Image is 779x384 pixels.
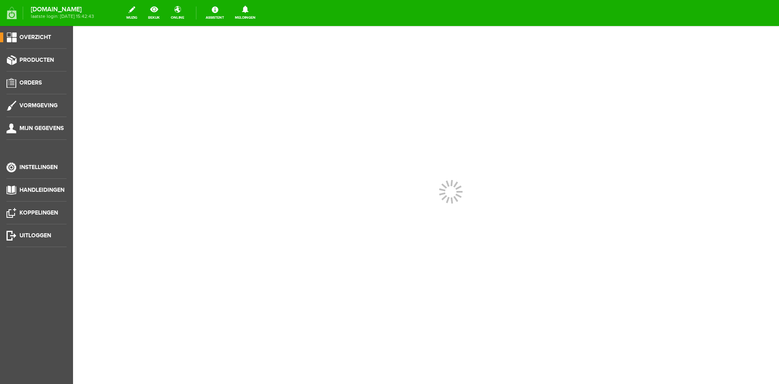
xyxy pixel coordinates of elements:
a: wijzig [121,4,142,22]
span: Mijn gegevens [19,125,64,132]
span: Producten [19,56,54,63]
span: Koppelingen [19,209,58,216]
a: Meldingen [230,4,260,22]
a: bekijk [143,4,165,22]
span: Instellingen [19,164,58,171]
span: Vormgeving [19,102,58,109]
span: Handleidingen [19,187,65,193]
span: Overzicht [19,34,51,41]
span: Orders [19,79,42,86]
span: laatste login: [DATE] 15:42:43 [31,14,94,19]
strong: [DOMAIN_NAME] [31,7,94,12]
a: Assistent [201,4,229,22]
span: Uitloggen [19,232,51,239]
a: online [166,4,189,22]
